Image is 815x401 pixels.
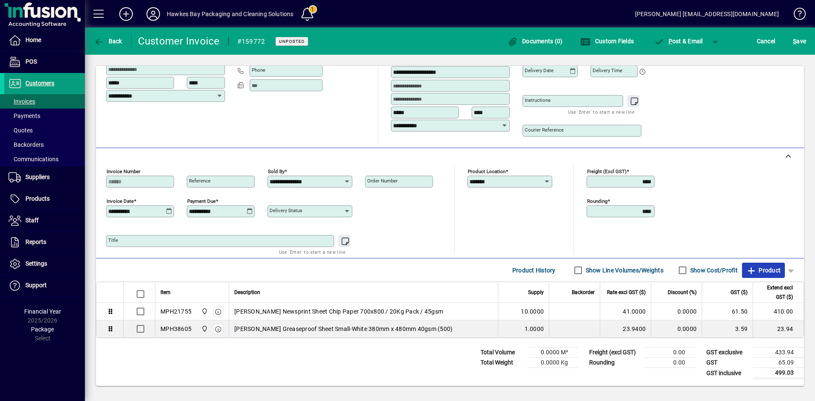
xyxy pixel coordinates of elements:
div: [PERSON_NAME] [EMAIL_ADDRESS][DOMAIN_NAME] [635,7,779,21]
td: 0.00 [644,358,695,368]
span: Back [94,38,122,45]
div: 23.9400 [605,325,646,333]
span: Central [199,324,209,334]
mat-label: Delivery date [525,67,554,73]
mat-hint: Use 'Enter' to start a new line [568,107,635,117]
mat-label: Instructions [525,97,551,103]
span: Item [160,288,171,297]
button: Post & Email [649,34,707,49]
a: Backorders [4,137,85,152]
td: Total Volume [476,348,527,358]
app-page-header-button: Back [85,34,132,49]
td: 0.0000 Kg [527,358,578,368]
a: Invoices [4,94,85,109]
mat-label: Invoice date [107,198,134,204]
a: Payments [4,109,85,123]
mat-label: Product location [468,168,506,174]
span: Extend excl GST ($) [758,283,793,302]
button: Back [92,34,124,49]
span: Home [25,36,41,43]
td: 23.94 [753,320,804,337]
label: Show Line Volumes/Weights [584,266,663,275]
td: 0.0000 [651,303,702,320]
mat-label: Invoice number [107,168,141,174]
button: Profile [140,6,167,22]
a: Home [4,30,85,51]
span: Staff [25,217,39,224]
span: 10.0000 [521,307,544,316]
span: Unposted [279,39,305,44]
mat-label: Courier Reference [525,127,564,133]
span: Supply [528,288,544,297]
span: Description [234,288,260,297]
button: Documents (0) [506,34,565,49]
td: GST exclusive [702,348,753,358]
mat-label: Phone [252,67,265,73]
span: Products [25,195,50,202]
mat-label: Delivery time [593,67,622,73]
button: Product [742,263,785,278]
span: 1.0000 [525,325,544,333]
mat-label: Order number [367,178,398,184]
mat-label: Reference [189,178,211,184]
td: GST [702,358,753,368]
span: [PERSON_NAME] Greaseproof Sheet Small-White 380mm x 480mm 40gsm (500) [234,325,452,333]
span: ave [793,34,806,48]
label: Show Cost/Profit [689,266,738,275]
td: 0.0000 [651,320,702,337]
td: Rounding [585,358,644,368]
td: 3.59 [702,320,753,337]
button: Custom Fields [578,34,636,49]
a: POS [4,51,85,73]
a: Products [4,188,85,210]
button: Cancel [755,34,778,49]
span: Support [25,282,47,289]
span: Package [31,326,54,333]
span: Settings [25,260,47,267]
span: Rate excl GST ($) [607,288,646,297]
span: Reports [25,238,46,245]
span: Central [199,307,209,316]
mat-label: Rounding [587,198,607,204]
td: 61.50 [702,303,753,320]
div: Customer Invoice [138,34,220,48]
div: MPH21755 [160,307,191,316]
td: Freight (excl GST) [585,348,644,358]
a: Settings [4,253,85,275]
div: #159772 [237,35,265,48]
span: Documents (0) [508,38,563,45]
span: Suppliers [25,174,50,180]
div: MPH38605 [160,325,191,333]
a: Quotes [4,123,85,137]
span: POS [25,58,37,65]
button: Save [791,34,808,49]
a: Knowledge Base [787,2,804,29]
div: 41.0000 [605,307,646,316]
span: Financial Year [24,308,61,315]
td: Total Weight [476,358,527,368]
span: Backorder [572,288,595,297]
td: 410.00 [753,303,804,320]
mat-hint: Use 'Enter' to start a new line [279,247,346,257]
a: Communications [4,152,85,166]
button: Product History [509,263,559,278]
mat-label: Freight (excl GST) [587,168,627,174]
span: GST ($) [731,288,748,297]
span: ost & Email [654,38,703,45]
span: Product [746,264,781,277]
span: Product History [512,264,556,277]
td: 65.09 [753,358,804,368]
td: 499.03 [753,368,804,379]
span: Invoices [8,98,35,105]
span: Discount (%) [668,288,697,297]
mat-label: Title [108,237,118,243]
span: Backorders [8,141,44,148]
span: Customers [25,80,54,87]
td: GST inclusive [702,368,753,379]
td: 0.00 [644,348,695,358]
span: Quotes [8,127,33,134]
button: Add [112,6,140,22]
span: Cancel [757,34,776,48]
mat-label: Sold by [268,168,284,174]
span: S [793,38,796,45]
